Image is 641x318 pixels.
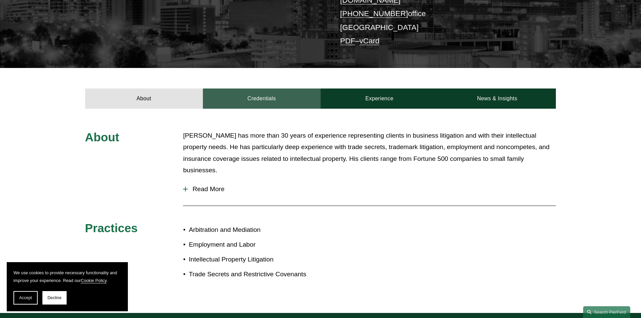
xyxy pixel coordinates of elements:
span: About [85,131,119,144]
button: Accept [13,291,38,305]
p: Arbitration and Mediation [189,224,320,236]
a: Credentials [203,89,321,109]
a: [PHONE_NUMBER] [340,9,408,18]
p: [PERSON_NAME] has more than 30 years of experience representing clients in business litigation an... [183,130,556,176]
a: Search this site [583,306,630,318]
p: We use cookies to provide necessary functionality and improve your experience. Read our . [13,269,121,284]
a: About [85,89,203,109]
span: Accept [19,295,32,300]
span: Practices [85,221,138,235]
p: Intellectual Property Litigation [189,254,320,266]
a: Cookie Policy [81,278,107,283]
a: Experience [321,89,438,109]
a: PDF [340,37,355,45]
p: Employment and Labor [189,239,320,251]
section: Cookie banner [7,262,128,311]
a: vCard [359,37,380,45]
p: Trade Secrets and Restrictive Covenants [189,269,320,280]
button: Decline [42,291,67,305]
button: Read More [183,180,556,198]
span: Decline [47,295,62,300]
span: Read More [188,185,556,193]
a: News & Insights [438,89,556,109]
